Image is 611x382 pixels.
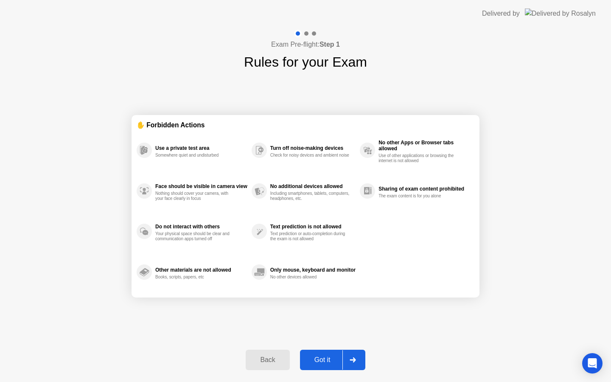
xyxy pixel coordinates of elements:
[155,153,235,158] div: Somewhere quiet and undisturbed
[155,275,235,280] div: Books, scripts, papers, etc
[137,120,474,130] div: ✋ Forbidden Actions
[300,350,365,370] button: Got it
[270,145,356,151] div: Turn off noise-making devices
[155,224,247,230] div: Do not interact with others
[270,231,350,242] div: Text prediction or auto-completion during the exam is not allowed
[270,275,350,280] div: No other devices allowed
[155,145,247,151] div: Use a private test area
[270,267,356,273] div: Only mouse, keyboard and monitor
[244,52,367,72] h1: Rules for your Exam
[248,356,287,364] div: Back
[378,186,470,192] div: Sharing of exam content prohibited
[582,353,603,374] div: Open Intercom Messenger
[155,231,235,242] div: Your physical space should be clear and communication apps turned off
[303,356,342,364] div: Got it
[155,191,235,201] div: Nothing should cover your camera, with your face clearly in focus
[482,8,520,19] div: Delivered by
[525,8,596,18] img: Delivered by Rosalyn
[378,194,459,199] div: The exam content is for you alone
[155,183,247,189] div: Face should be visible in camera view
[270,191,350,201] div: Including smartphones, tablets, computers, headphones, etc.
[246,350,289,370] button: Back
[270,183,356,189] div: No additional devices allowed
[271,39,340,50] h4: Exam Pre-flight:
[378,140,470,152] div: No other Apps or Browser tabs allowed
[270,224,356,230] div: Text prediction is not allowed
[320,41,340,48] b: Step 1
[378,153,459,163] div: Use of other applications or browsing the internet is not allowed
[155,267,247,273] div: Other materials are not allowed
[270,153,350,158] div: Check for noisy devices and ambient noise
